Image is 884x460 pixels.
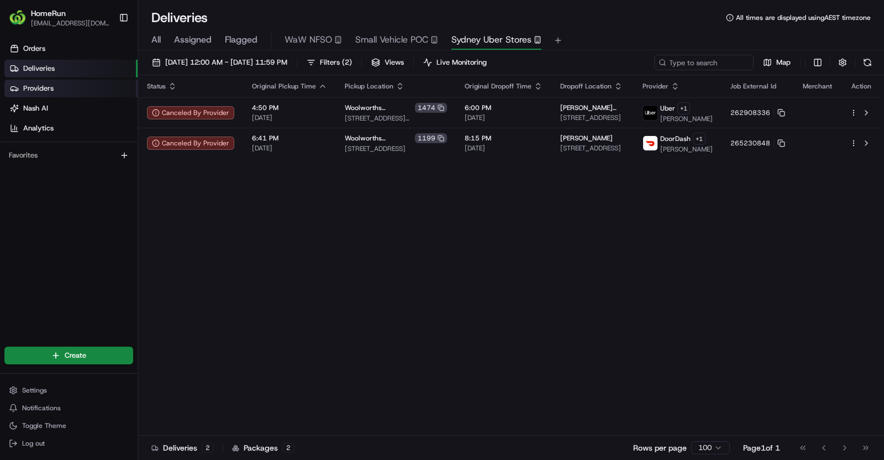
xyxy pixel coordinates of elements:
[11,44,201,62] p: Welcome 👋
[385,57,404,67] span: Views
[22,160,85,171] span: Knowledge Base
[4,4,114,31] button: HomeRunHomeRun[EMAIL_ADDRESS][DOMAIN_NAME]
[736,13,871,22] span: All times are displayed using AEST timezone
[345,103,413,112] span: Woolworths [PERSON_NAME]
[151,442,214,453] div: Deliveries
[730,139,785,148] button: 265230848
[22,421,66,430] span: Toggle Theme
[147,106,234,119] div: Canceled By Provider
[31,19,110,28] span: [EMAIL_ADDRESS][DOMAIN_NAME]
[366,55,409,70] button: Views
[730,108,785,117] button: 262908336
[174,33,212,46] span: Assigned
[560,113,625,122] span: [STREET_ADDRESS]
[560,103,625,112] span: [PERSON_NAME] [PERSON_NAME]
[633,442,687,453] p: Rows per page
[165,57,287,67] span: [DATE] 12:00 AM - [DATE] 11:59 PM
[345,144,447,153] span: [STREET_ADDRESS]
[11,161,20,170] div: 📗
[345,82,393,91] span: Pickup Location
[560,82,612,91] span: Dropoff Location
[451,33,532,46] span: Sydney Uber Stores
[4,400,133,416] button: Notifications
[4,80,138,97] a: Providers
[4,119,138,137] a: Analytics
[436,57,487,67] span: Live Monitoring
[282,443,294,453] div: 2
[693,133,706,145] button: +1
[302,55,357,70] button: Filters(2)
[147,82,166,91] span: Status
[22,439,45,448] span: Log out
[252,103,327,112] span: 4:50 PM
[22,404,61,412] span: Notifications
[730,139,770,148] span: 265230848
[89,156,182,176] a: 💻API Documentation
[560,134,613,143] span: [PERSON_NAME]
[4,100,138,117] a: Nash AI
[9,9,27,27] img: HomeRun
[850,82,873,91] div: Action
[38,117,140,126] div: We're available if you need us!
[418,55,492,70] button: Live Monitoring
[23,44,45,54] span: Orders
[415,103,447,113] div: 1474
[31,8,66,19] button: HomeRun
[320,57,352,67] span: Filters
[654,55,754,70] input: Type to search
[4,40,138,57] a: Orders
[465,144,543,153] span: [DATE]
[342,57,352,67] span: ( 2 )
[252,82,316,91] span: Original Pickup Time
[151,33,161,46] span: All
[252,113,327,122] span: [DATE]
[730,82,776,91] span: Job External Id
[803,82,832,91] span: Merchant
[4,436,133,451] button: Log out
[758,55,796,70] button: Map
[202,443,214,453] div: 2
[7,156,89,176] a: 📗Knowledge Base
[660,134,691,143] span: DoorDash
[345,134,413,143] span: Woolworths [GEOGRAPHIC_DATA]
[38,106,181,117] div: Start new chat
[860,55,875,70] button: Refresh
[465,103,543,112] span: 6:00 PM
[151,9,208,27] h1: Deliveries
[643,82,669,91] span: Provider
[643,106,657,120] img: uber-new-logo.jpeg
[147,137,234,150] button: Canceled By Provider
[11,11,33,33] img: Nash
[355,33,428,46] span: Small Vehicle POC
[11,106,31,126] img: 1736555255976-a54dd68f-1ca7-489b-9aae-adbdc363a1c4
[560,144,625,153] span: [STREET_ADDRESS]
[743,442,780,453] div: Page 1 of 1
[776,57,791,67] span: Map
[23,123,54,133] span: Analytics
[415,133,447,143] div: 1199
[23,103,48,113] span: Nash AI
[465,134,543,143] span: 8:15 PM
[4,418,133,433] button: Toggle Theme
[22,386,47,395] span: Settings
[345,114,447,123] span: [STREET_ADDRESS][PERSON_NAME]
[78,187,134,196] a: Powered byPylon
[643,136,657,150] img: doordash_logo_v2.png
[660,145,713,154] span: [PERSON_NAME]
[465,113,543,122] span: [DATE]
[465,82,532,91] span: Original Dropoff Time
[660,104,675,113] span: Uber
[285,33,332,46] span: WaW NFSO
[188,109,201,122] button: Start new chat
[4,383,133,398] button: Settings
[252,144,327,153] span: [DATE]
[4,60,138,77] a: Deliveries
[65,351,86,360] span: Create
[677,102,690,114] button: +1
[29,71,182,83] input: Clear
[23,83,54,93] span: Providers
[4,347,133,364] button: Create
[93,161,102,170] div: 💻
